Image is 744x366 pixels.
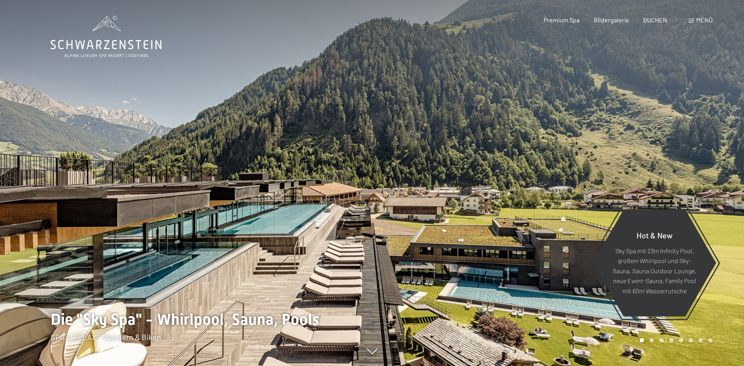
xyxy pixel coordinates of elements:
div: Carousel Page 8 [708,338,713,342]
div: Carousel Page 7 [699,338,703,342]
div: Carousel Page 5 [679,338,683,342]
div: Carousel Page 4 [669,338,673,342]
a: BUCHEN [643,16,667,24]
a: Premium Spa [544,16,580,24]
a: Bildergalerie [594,16,629,24]
div: Carousel Pagination [637,338,713,342]
div: Carousel Page 6 [689,338,693,342]
div: Carousel Page 2 [649,338,654,342]
div: Carousel Page 3 [659,338,664,342]
span: Menü [696,16,713,24]
span: Hot & New [637,230,673,240]
div: Carousel Page 1 (Current Slide) [640,338,644,342]
p: Sky Spa mit 23m Infinity Pool, großem Whirlpool und Sky-Sauna, Sauna Outdoor Lounge, neue Event-S... [612,245,697,296]
a: Hot & New Sky Spa mit 23m Infinity Pool, großem Whirlpool und Sky-Sauna, Sauna Outdoor Lounge, ne... [592,209,717,317]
